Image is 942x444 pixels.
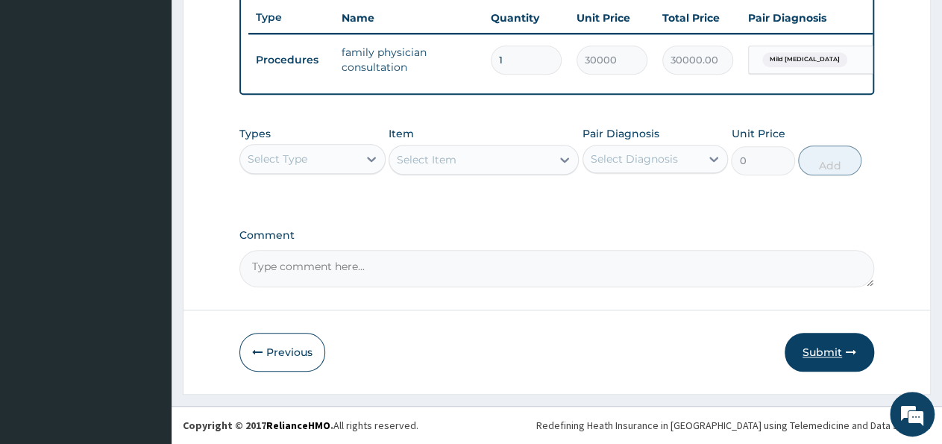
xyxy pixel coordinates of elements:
label: Comment [239,229,874,242]
th: Type [248,4,334,31]
div: Select Diagnosis [591,151,678,166]
th: Total Price [655,3,741,33]
th: Name [334,3,483,33]
button: Submit [785,333,874,372]
td: Procedures [248,46,334,74]
strong: Copyright © 2017 . [183,419,333,432]
th: Pair Diagnosis [741,3,905,33]
label: Pair Diagnosis [583,126,659,141]
td: family physician consultation [334,37,483,82]
th: Unit Price [569,3,655,33]
label: Types [239,128,271,140]
div: Redefining Heath Insurance in [GEOGRAPHIC_DATA] using Telemedicine and Data Science! [536,418,931,433]
div: Chat with us now [78,84,251,103]
button: Previous [239,333,325,372]
span: Mild [MEDICAL_DATA] [762,52,847,67]
div: Minimize live chat window [245,7,280,43]
div: Select Type [248,151,307,166]
span: We're online! [87,129,206,280]
footer: All rights reserved. [172,406,942,444]
button: Add [798,146,861,175]
th: Quantity [483,3,569,33]
label: Item [389,126,414,141]
img: d_794563401_company_1708531726252_794563401 [28,75,60,112]
a: RelianceHMO [266,419,330,432]
label: Unit Price [731,126,785,141]
textarea: Type your message and hit 'Enter' [7,290,284,343]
